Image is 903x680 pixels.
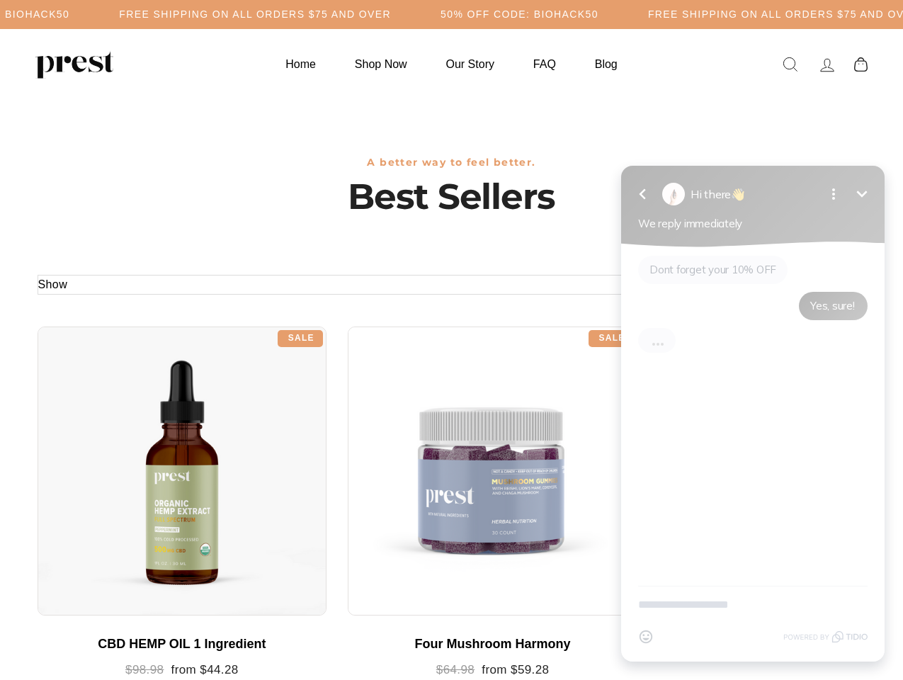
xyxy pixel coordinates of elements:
[577,50,635,78] a: Blog
[38,157,866,169] h3: A better way to feel better.
[38,276,68,294] button: Show
[589,330,634,347] div: Sale
[441,8,598,21] h5: 50% OFF CODE: BIOHACK50
[35,50,113,79] img: PREST ORGANICS
[516,50,574,78] a: FAQ
[52,637,313,652] div: CBD HEMP OIL 1 Ingredient
[52,663,313,678] div: from $44.28
[337,50,425,78] a: Shop Now
[125,663,164,676] span: $98.98
[603,151,903,680] iframe: Tidio Chat
[268,50,334,78] a: Home
[119,8,391,21] h5: Free Shipping on all orders $75 and over
[362,663,623,678] div: from $59.28
[38,176,866,218] h1: Best Sellers
[268,50,635,78] ul: Primary
[278,330,323,347] div: Sale
[436,663,475,676] span: $64.98
[428,50,512,78] a: Our Story
[362,637,623,652] div: Four Mushroom Harmony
